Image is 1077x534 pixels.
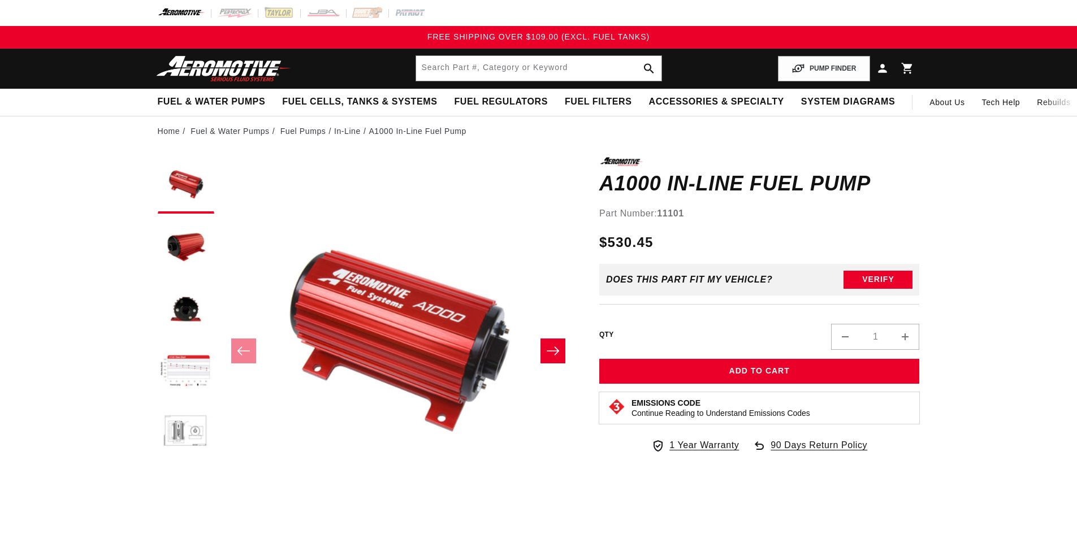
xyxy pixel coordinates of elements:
button: Load image 4 in gallery view [158,344,214,400]
li: A1000 In-Line Fuel Pump [369,125,466,137]
button: Verify [844,271,912,289]
span: $530.45 [599,232,654,253]
span: Tech Help [982,96,1020,108]
summary: Tech Help [974,89,1029,116]
nav: breadcrumbs [158,125,920,137]
button: Load image 1 in gallery view [158,157,214,214]
a: About Us [921,89,973,116]
span: Fuel Filters [565,96,632,108]
a: 1 Year Warranty [651,438,739,453]
span: FREE SHIPPING OVER $109.00 (EXCL. FUEL TANKS) [427,32,650,41]
button: Load image 2 in gallery view [158,219,214,276]
summary: Fuel Regulators [445,89,556,115]
div: Does This part fit My vehicle? [606,275,773,285]
button: Load image 5 in gallery view [158,406,214,462]
strong: 11101 [657,209,684,218]
input: Search by Part Number, Category or Keyword [416,56,661,81]
button: PUMP FINDER [778,56,870,81]
button: Emissions CodeContinue Reading to Understand Emissions Codes [632,398,810,418]
span: 90 Days Return Policy [771,438,867,464]
button: search button [637,56,661,81]
a: Home [158,125,180,137]
h1: A1000 In-Line Fuel Pump [599,175,920,193]
span: Fuel & Water Pumps [158,96,266,108]
label: QTY [599,330,614,340]
a: Fuel & Water Pumps [191,125,269,137]
summary: System Diagrams [793,89,903,115]
span: About Us [929,98,964,107]
img: Aeromotive [153,55,295,82]
button: Slide left [231,338,256,363]
p: Continue Reading to Understand Emissions Codes [632,408,810,418]
span: Accessories & Specialty [649,96,784,108]
summary: Accessories & Specialty [641,89,793,115]
button: Slide right [540,338,565,363]
a: 90 Days Return Policy [752,438,867,464]
summary: Fuel Filters [556,89,641,115]
li: In-Line [334,125,369,137]
span: Fuel Cells, Tanks & Systems [282,96,437,108]
img: Emissions code [608,398,626,416]
span: System Diagrams [801,96,895,108]
summary: Fuel Cells, Tanks & Systems [274,89,445,115]
span: 1 Year Warranty [669,438,739,453]
strong: Emissions Code [632,398,700,407]
a: Fuel Pumps [280,125,326,137]
span: Fuel Regulators [454,96,547,108]
button: Add to Cart [599,359,920,384]
summary: Fuel & Water Pumps [149,89,274,115]
span: Rebuilds [1037,96,1070,108]
button: Load image 3 in gallery view [158,281,214,338]
div: Part Number: [599,206,920,221]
